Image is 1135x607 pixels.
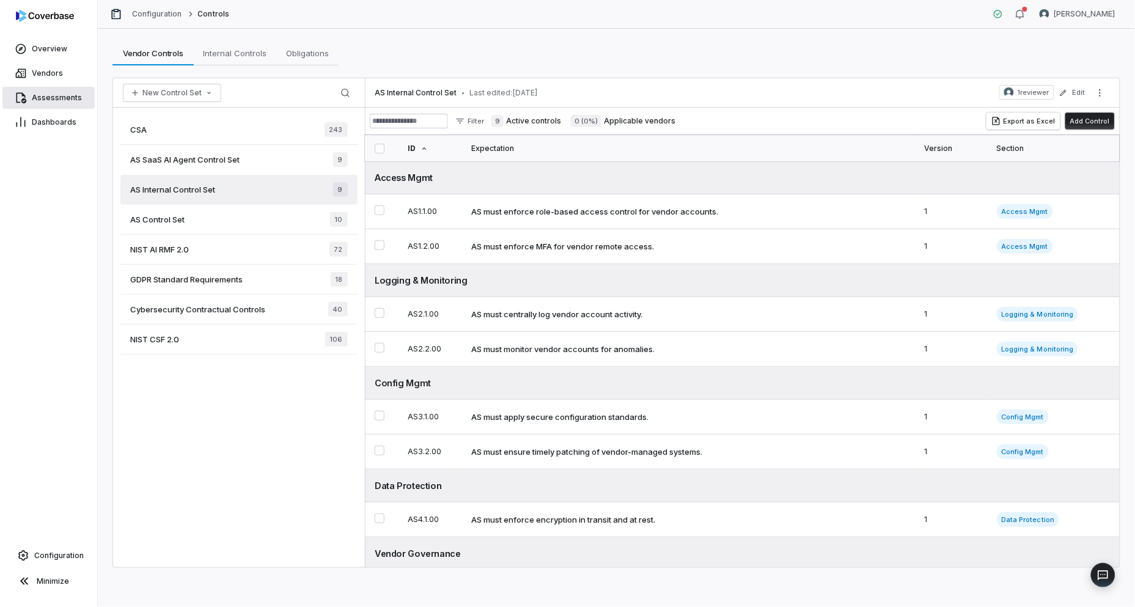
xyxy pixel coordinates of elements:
td: 1 [917,332,990,367]
div: AS must centrally log vendor account activity. [471,309,642,320]
img: Raquel Wilson avatar [1004,87,1014,97]
span: 9 [333,152,348,167]
div: AS must enforce MFA for vendor remote access. [471,241,654,252]
div: Vendor Governance [375,547,1110,560]
td: 1 [917,400,990,435]
img: logo-D7KZi-bG.svg [16,10,74,22]
button: Select AS3.2.00 control [375,446,384,455]
span: 18 [331,272,348,287]
a: Overview [2,38,95,60]
a: GDPR Standard Requirements18 [120,265,358,295]
label: Active controls [491,115,561,127]
div: AS must enforce role-based access control for vendor accounts. [471,206,718,217]
div: AS must ensure timely patching of vendor-managed systems. [471,446,702,457]
div: AS must apply secure configuration standards. [471,411,648,422]
span: Cybersecurity Contractual Controls [130,304,265,315]
td: AS4.1.00 [400,502,464,537]
td: 1 [917,435,990,469]
div: Config Mgmt [375,377,1110,389]
a: Cybersecurity Contractual Controls40 [120,295,358,325]
td: 1 [917,502,990,537]
td: 1 [917,297,990,332]
span: 106 [325,332,348,347]
button: Add Control [1065,112,1115,130]
span: 40 [328,302,348,317]
div: Expectation [471,135,909,161]
a: AS SaaS AI Agent Control Set9 [120,145,358,175]
span: Config Mgmt [997,444,1049,459]
td: 1 [917,194,990,229]
span: • [461,89,465,97]
button: Filter [450,114,489,128]
span: Internal Controls [199,45,272,61]
span: Obligations [281,45,334,61]
button: Minimize [5,569,92,594]
button: Select AS3.1.00 control [375,411,384,421]
span: Minimize [37,576,69,586]
button: Edit [1056,82,1089,104]
div: AS must enforce encryption in transit and at rest. [471,514,655,525]
span: Configuration [34,551,84,561]
a: Configuration [5,545,92,567]
a: Dashboards [2,111,95,133]
a: Assessments [2,87,95,109]
button: New Control Set [123,84,221,102]
span: Dashboards [32,117,76,127]
a: Configuration [132,9,182,19]
span: NIST CSF 2.0 [130,334,179,345]
span: 9 [491,115,504,127]
span: 72 [329,242,348,257]
button: Select AS1.2.00 control [375,240,384,250]
span: Logging & Monitoring [997,307,1079,322]
span: Config Mgmt [997,410,1049,424]
td: AS3.2.00 [400,435,464,469]
label: Applicable vendors [571,115,675,127]
a: NIST AI RMF 2.072 [120,235,358,265]
span: Vendors [32,68,63,78]
td: AS2.2.00 [400,332,464,367]
span: Controls [198,9,229,19]
div: AS must monitor vendor accounts for anomalies. [471,344,655,355]
button: Raquel Wilson avatar[PERSON_NAME] [1032,5,1123,23]
button: Export as Excel [986,112,1060,130]
span: Last edited: [DATE] [469,88,538,98]
span: Assessments [32,93,82,103]
span: 243 [325,122,348,137]
span: Access Mgmt [997,204,1053,219]
td: 1 [917,229,990,264]
div: Version [924,135,982,161]
span: NIST AI RMF 2.0 [130,244,189,255]
a: AS Control Set10 [120,205,358,235]
td: AS1.1.00 [400,194,464,229]
button: Select AS2.2.00 control [375,343,384,353]
span: AS SaaS AI Agent Control Set [130,154,240,165]
span: 0 (0%) [571,115,601,127]
a: Vendors [2,62,95,84]
div: Access Mgmt [375,171,1110,184]
button: Select AS4.1.00 control [375,513,384,523]
span: Access Mgmt [997,239,1053,254]
span: GDPR Standard Requirements [130,274,243,285]
button: More actions [1090,84,1110,102]
button: Select AS2.1.00 control [375,308,384,318]
a: NIST CSF 2.0106 [120,325,358,355]
button: Select AS1.1.00 control [375,205,384,215]
span: 1 reviewer [1018,87,1049,97]
div: Logging & Monitoring [375,274,1110,287]
span: Filter [468,117,484,126]
span: 10 [330,212,348,227]
span: Logging & Monitoring [997,342,1079,356]
td: AS3.1.00 [400,400,464,435]
span: Vendor Controls [118,45,188,61]
span: AS Control Set [130,214,185,225]
td: AS2.1.00 [400,297,464,332]
a: AS Internal Control Set9 [120,175,358,205]
span: AS Internal Control Set [130,184,215,195]
span: Data Protection [997,512,1059,527]
img: Raquel Wilson avatar [1040,9,1049,19]
span: 9 [333,182,348,197]
div: Section [997,135,1110,161]
span: Overview [32,44,67,54]
span: AS Internal Control Set [375,88,457,98]
span: [PERSON_NAME] [1054,9,1115,19]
